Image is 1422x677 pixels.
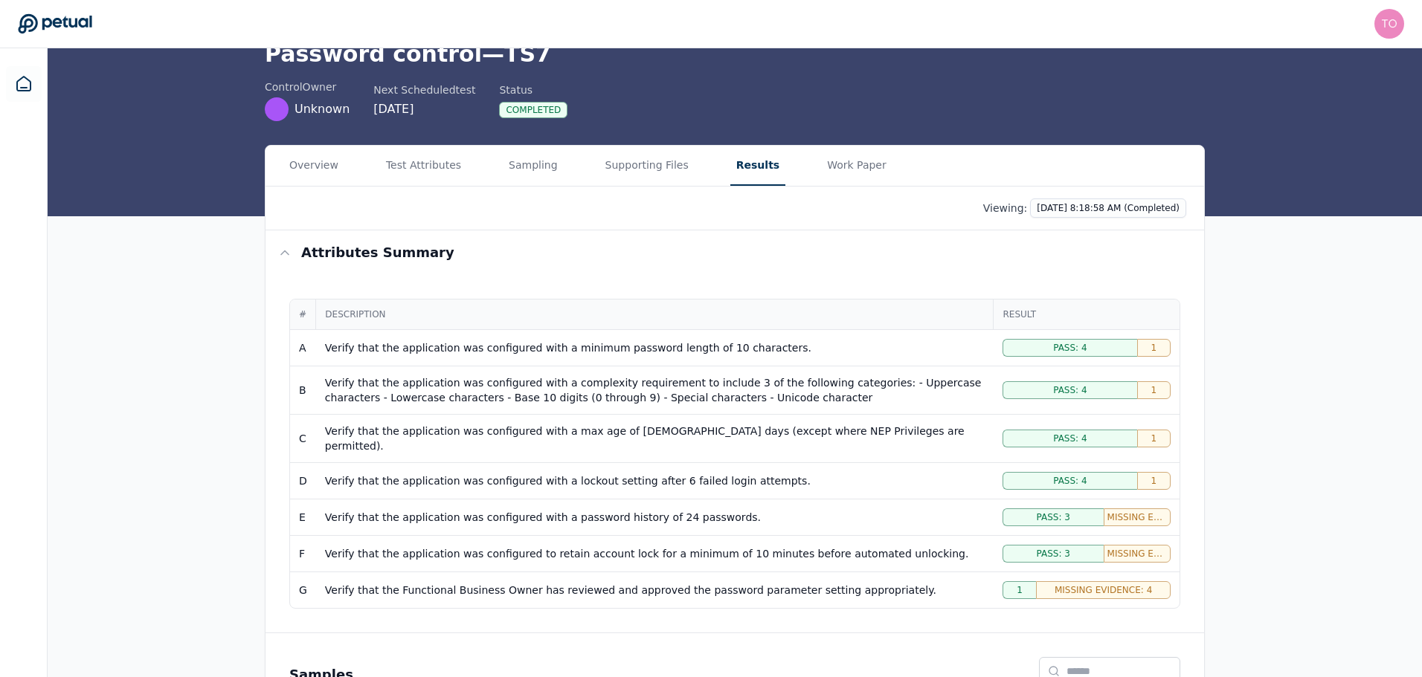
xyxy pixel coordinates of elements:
span: Description [325,308,984,320]
span: Missing Evidence: 4 [1055,584,1152,596]
span: 1 [1017,584,1023,596]
span: Pass: 4 [1053,342,1087,354]
td: D [290,463,316,499]
div: control Owner [265,80,350,94]
div: Completed [499,102,567,118]
p: Viewing: [983,201,1028,216]
div: Verify that the Functional Business Owner has reviewed and approved the password parameter settin... [325,583,985,597]
h1: Password control — TS7 [265,41,1205,68]
span: Pass: 4 [1053,384,1087,396]
td: B [290,366,316,415]
h3: Attributes summary [301,242,454,263]
span: 1 [1151,342,1157,354]
div: Verify that the application was configured with a lockout setting after 6 failed login attempts. [325,473,985,488]
div: Status [499,82,567,97]
td: C [290,415,316,463]
button: Work Paper [821,146,892,186]
div: Next Scheduled test [373,82,475,97]
button: Results [730,146,785,186]
td: G [290,572,316,609]
span: Pass: 4 [1053,433,1087,444]
a: Go to Dashboard [18,13,92,34]
div: Verify that the application was configured with a max age of [DEMOGRAPHIC_DATA] days (except wher... [325,424,985,453]
div: Verify that the application was configured with a minimum password length of 10 characters. [325,340,985,355]
button: Test Attributes [380,146,467,186]
span: 1 [1151,433,1157,444]
div: [DATE] [373,100,475,118]
div: Verify that the application was configured to retain account lock for a minimum of 10 minutes bef... [325,546,985,561]
span: Result [1003,308,1171,320]
button: Attributes summary [266,230,1204,275]
span: Missing Evidence: 2 [1107,548,1167,560]
span: 1 [1151,475,1157,487]
button: [DATE] 8:18:58 AM (Completed) [1030,198,1186,218]
td: F [290,536,316,572]
span: Pass: 3 [1037,511,1070,523]
img: tony.bolasna@amd.com [1374,9,1404,39]
span: 1 [1151,384,1157,396]
button: Supporting Files [599,146,695,186]
span: Missing Evidence: 2 [1107,511,1167,523]
td: E [290,499,316,536]
td: A [290,330,316,366]
a: Dashboard [6,66,42,102]
span: # [299,308,306,320]
span: Pass: 4 [1053,475,1087,487]
div: Verify that the application was configured with a password history of 24 passwords. [325,510,985,525]
span: Unknown [295,100,350,118]
button: Overview [283,146,344,186]
button: Sampling [503,146,564,186]
div: Verify that the application was configured with a complexity requirement to include 3 of the foll... [325,375,985,405]
span: Pass: 3 [1037,548,1070,560]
